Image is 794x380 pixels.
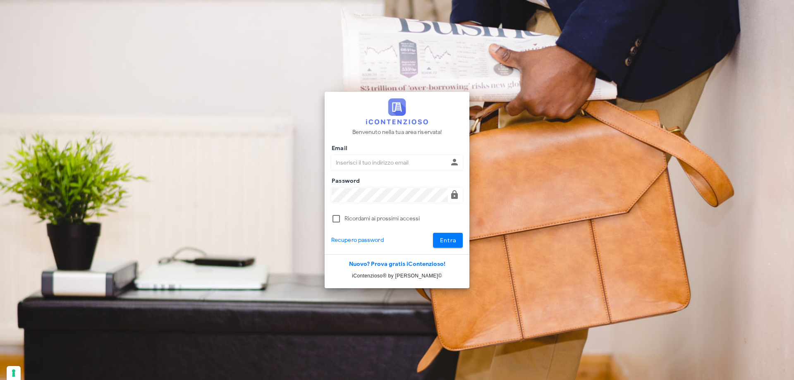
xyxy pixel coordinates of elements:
span: Entra [440,237,457,244]
input: Inserisci il tuo indirizzo email [332,155,448,170]
button: Entra [433,233,463,248]
p: Benvenuto nella tua area riservata! [352,128,442,137]
label: Email [329,144,347,153]
button: Le tue preferenze relative al consenso per le tecnologie di tracciamento [7,366,21,380]
a: Nuovo? Prova gratis iContenzioso! [349,261,445,268]
label: Password [329,177,360,185]
label: Ricordami ai prossimi accessi [344,215,463,223]
p: iContenzioso® by [PERSON_NAME]© [325,272,469,280]
a: Recupero password [331,236,384,245]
